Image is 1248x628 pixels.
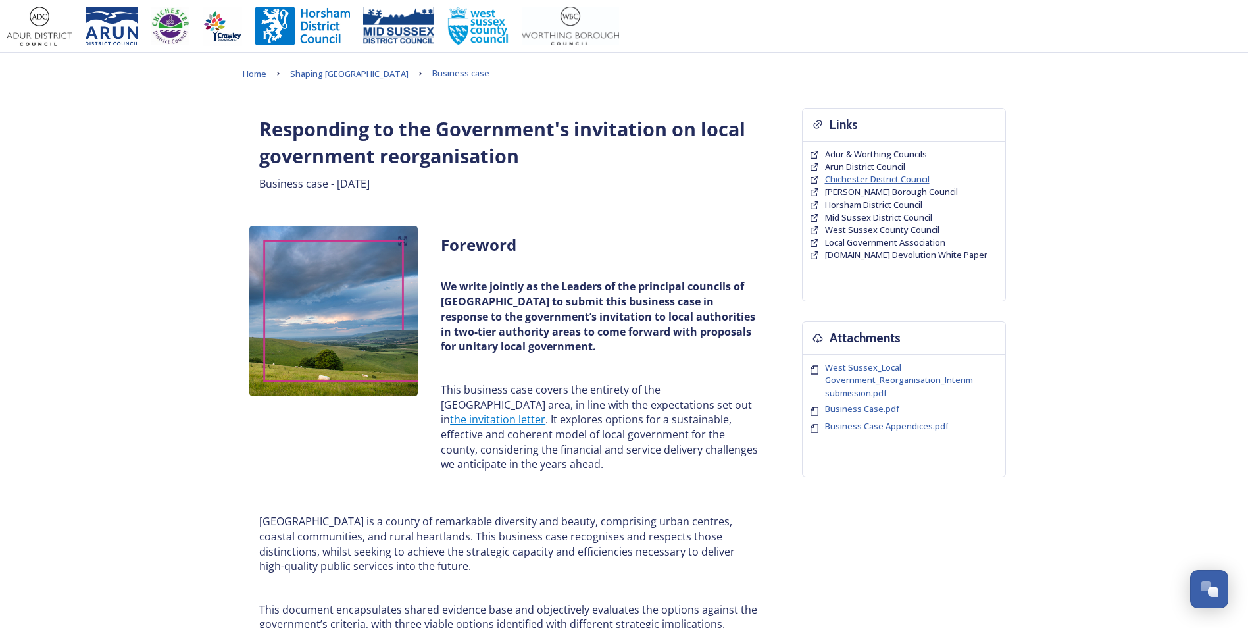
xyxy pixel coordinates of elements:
img: Worthing_Adur%20%281%29.jpg [522,7,619,46]
span: Home [243,68,266,80]
img: Horsham%20DC%20Logo.jpg [255,7,350,46]
a: Shaping [GEOGRAPHIC_DATA] [290,66,409,82]
span: Mid Sussex District Council [825,211,932,223]
span: Business case [432,67,489,79]
a: [PERSON_NAME] Borough Council [825,186,958,198]
span: [PERSON_NAME] Borough Council [825,186,958,197]
a: Arun District Council [825,161,905,173]
a: West Sussex County Council [825,224,939,236]
span: Shaping [GEOGRAPHIC_DATA] [290,68,409,80]
img: Adur%20logo%20%281%29.jpeg [7,7,72,46]
strong: We write jointly as the Leaders of the principal councils of [GEOGRAPHIC_DATA] to submit this bus... [441,279,758,353]
p: This business case covers the entirety of the [GEOGRAPHIC_DATA] area, in line with the expectatio... [441,382,759,472]
a: Mid Sussex District Council [825,211,932,224]
img: CDC%20Logo%20-%20you%20may%20have%20a%20better%20version.jpg [151,7,189,46]
span: Local Government Association [825,236,945,248]
h3: Links [830,115,858,134]
a: Home [243,66,266,82]
a: Chichester District Council [825,173,930,186]
span: West Sussex_Local Government_Reorganisation_Interim submission.pdf [825,361,973,398]
span: Arun District Council [825,161,905,172]
img: Crawley%20BC%20logo.jpg [203,7,242,46]
p: [GEOGRAPHIC_DATA] is a county of remarkable diversity and beauty, comprising urban centres, coast... [259,514,759,574]
strong: Foreword [441,234,516,255]
h3: Attachments [830,328,901,348]
p: Business case - [DATE] [259,176,759,192]
span: Business Case Appendices.pdf [825,420,949,432]
a: [DOMAIN_NAME] Devolution White Paper [825,249,987,261]
a: Local Government Association [825,236,945,249]
strong: Responding to the Government's invitation on local government reorganisation [259,116,750,169]
img: Arun%20District%20Council%20logo%20blue%20CMYK.jpg [86,7,138,46]
span: Chichester District Council [825,173,930,185]
img: WSCCPos-Spot-25mm.jpg [447,7,509,46]
button: Open Chat [1190,570,1228,608]
a: the invitation letter [450,412,545,427]
img: 150ppimsdc%20logo%20blue.png [363,7,434,46]
span: Business Case.pdf [825,403,899,415]
a: Adur & Worthing Councils [825,148,927,161]
a: Horsham District Council [825,199,922,211]
span: Adur & Worthing Councils [825,148,927,160]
